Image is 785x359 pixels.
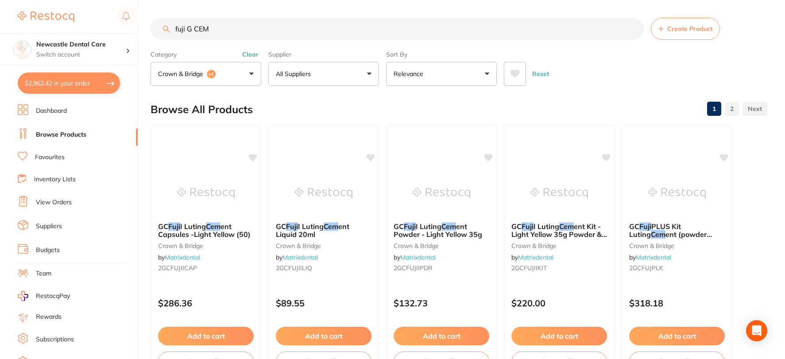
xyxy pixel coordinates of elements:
a: Dashboard [36,107,67,115]
small: crown & bridge [158,242,254,249]
label: Sort By [386,50,497,58]
img: GC Fuji PLUS Kit Luting Cement (powder 15g/liquid 8g/conditioner 7g) [648,171,706,215]
span: Create Product [667,25,712,32]
a: Matrixdental [165,253,200,261]
span: ent Capsules -Light Yellow (50) [158,222,251,239]
span: 2GCFUJPLK [629,264,663,272]
img: GC Fuji I Luting Cement Kit -Light Yellow 35g Powder & 20ml Liquid [530,171,588,215]
em: Fuji [639,222,651,231]
span: RestocqPay [36,292,70,301]
button: Add to cart [394,327,489,345]
span: ent (powder 15g/liquid 8g/conditioner 7g) [629,230,713,255]
button: Add to cart [158,327,254,345]
a: Team [36,269,51,278]
span: by [629,253,671,261]
a: View Orders [36,198,72,207]
img: GC Fuji I Luting Cement Capsules -Light Yellow (50) [177,171,235,215]
a: Matrixdental [518,253,553,261]
span: GC [394,222,404,231]
em: Fuji [404,222,416,231]
button: Add to cart [276,327,371,345]
span: GC [158,222,168,231]
p: $89.55 [276,298,371,308]
a: Rewards [36,313,62,321]
img: GC Fuji I Luting Cement Liquid 20ml [295,171,352,215]
span: 2GCFUJIIPDR [394,264,433,272]
a: Browse Products [36,130,86,139]
button: Relevance [386,62,497,86]
p: $132.73 [394,298,489,308]
a: Budgets [36,246,60,255]
em: Fuji [286,222,298,231]
a: Suppliers [36,222,62,231]
h4: Newcastle Dental Care [36,40,126,49]
button: Add to cart [629,327,725,345]
b: GC Fuji I Luting Cement Liquid 20ml [276,222,371,239]
span: by [276,253,318,261]
div: Open Intercom Messenger [746,320,767,341]
span: 2GCFUJIILIQ [276,264,312,272]
img: Restocq Logo [18,11,74,22]
a: Inventory Lists [34,175,76,184]
span: by [158,253,200,261]
button: All Suppliers [268,62,379,86]
small: crown & bridge [394,242,489,249]
a: Restocq Logo [18,7,74,27]
b: GC Fuji I Luting Cement Capsules -Light Yellow (50) [158,222,254,239]
p: $220.00 [511,298,607,308]
p: $318.18 [629,298,725,308]
img: RestocqPay [18,291,28,301]
h2: Browse All Products [151,103,253,116]
span: PLUS Kit Luting [629,222,681,239]
span: by [394,253,436,261]
span: 2GCFUJIICAP [158,264,197,272]
span: GC [276,222,286,231]
p: Relevance [394,69,427,78]
a: 1 [707,100,721,118]
span: ent Liquid 20ml [276,222,349,239]
button: $2,962.42 in your order [18,73,120,94]
em: Fuji [168,222,180,231]
span: ent Powder - Light Yellow 35g [394,222,482,239]
span: GC [511,222,522,231]
a: Subscriptions [36,335,74,344]
span: I Luting [180,222,206,231]
button: Create Product [651,18,720,40]
p: $286.36 [158,298,254,308]
img: GC Fuji I Luting Cement Powder - Light Yellow 35g [413,171,470,215]
a: RestocqPay [18,291,70,301]
img: Newcastle Dental Care [14,41,31,58]
button: Add to cart [511,327,607,345]
b: GC Fuji PLUS Kit Luting Cement (powder 15g/liquid 8g/conditioner 7g) [629,222,725,239]
a: Matrixdental [282,253,318,261]
small: crown & bridge [629,242,725,249]
span: I Luting [534,222,559,231]
b: GC Fuji I Luting Cement Powder - Light Yellow 35g [394,222,489,239]
em: Cem [651,230,665,239]
a: Matrixdental [400,253,436,261]
em: Cem [441,222,456,231]
button: Clear [240,50,261,58]
label: Supplier [268,50,379,58]
a: 2 [725,100,739,118]
p: All Suppliers [276,69,314,78]
a: Favourites [35,153,65,162]
span: I Luting [298,222,324,231]
span: 2GCFUJIIKIT [511,264,547,272]
small: crown & bridge [276,242,371,249]
span: +1 [207,70,216,79]
span: by [511,253,553,261]
b: GC Fuji I Luting Cement Kit -Light Yellow 35g Powder & 20ml Liquid [511,222,607,239]
button: Reset [530,62,552,86]
p: Switch account [36,50,126,59]
input: Search Products [151,18,644,40]
span: GC [629,222,639,231]
em: Cem [324,222,338,231]
a: Matrixdental [636,253,671,261]
em: Cem [559,222,574,231]
span: ent Kit -Light Yellow 35g Powder & 20ml Liquid [511,222,607,247]
em: Cem [206,222,220,231]
em: Fuji [522,222,534,231]
p: crown & bridge [158,69,207,78]
small: crown & bridge [511,242,607,249]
